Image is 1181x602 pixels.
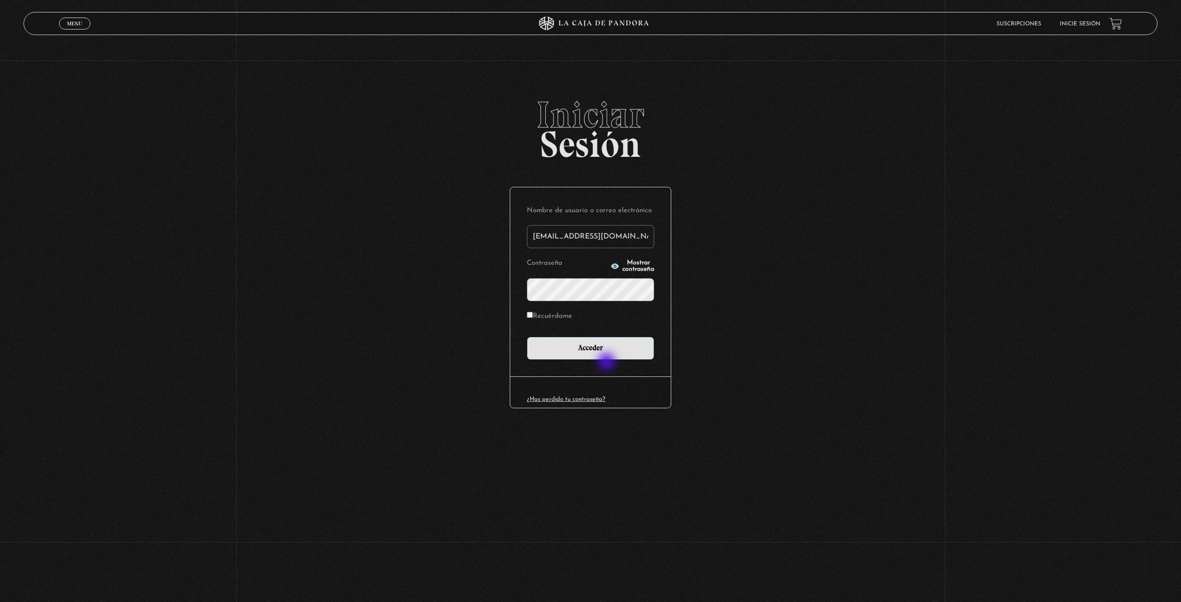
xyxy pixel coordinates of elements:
[527,312,533,318] input: Recuérdame
[24,96,1157,133] span: Iniciar
[527,337,654,360] input: Acceder
[527,256,608,271] label: Contraseña
[610,260,654,273] button: Mostrar contraseña
[67,21,82,26] span: Menu
[1109,18,1122,30] a: View your shopping cart
[64,29,86,35] span: Cerrar
[1060,21,1100,27] a: Inicie sesión
[527,204,654,218] label: Nombre de usuario o correo electrónico
[622,260,654,273] span: Mostrar contraseña
[24,96,1157,155] h2: Sesión
[527,396,605,402] a: ¿Has perdido tu contraseña?
[996,21,1041,27] a: Suscripciones
[527,310,572,324] label: Recuérdame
